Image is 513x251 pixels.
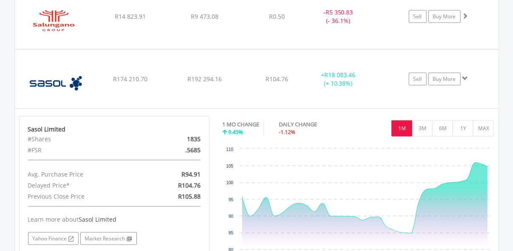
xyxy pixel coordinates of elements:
[266,75,288,83] span: R104.76
[326,8,353,16] span: R5 350.83
[428,73,461,86] a: Buy More
[191,12,218,20] span: R9 473.08
[306,71,371,88] div: + (+ 10.38%)
[22,145,145,156] div: #FSR
[22,180,145,191] div: Delayed Price*
[22,134,145,145] div: #Shares
[115,12,146,20] span: R14 823.91
[145,145,207,156] div: .5685
[269,12,285,20] span: R0.50
[229,231,234,235] text: 85
[79,215,117,223] span: Sasol Limited
[409,10,427,23] a: Sell
[306,8,371,25] div: - (- 36.1%)
[22,169,145,180] div: Avg. Purchase Price
[113,75,147,83] span: R174 210.70
[80,232,137,245] a: Market Research
[187,75,222,83] span: R192 294.16
[229,214,234,219] text: 90
[19,60,92,106] img: EQU.ZA.SOL.png
[228,128,243,136] span: 9.45%
[279,128,295,136] span: -1.12%
[178,192,201,200] span: R105.88
[226,180,233,185] text: 100
[432,120,453,137] button: 6M
[409,73,427,86] a: Sell
[226,147,233,152] text: 110
[453,120,473,137] button: 1Y
[181,170,201,178] span: R94.91
[222,120,259,128] div: 1 MO CHANGE
[391,120,412,137] button: 1M
[473,120,494,137] button: MAX
[412,120,433,137] button: 3M
[324,71,355,79] span: R18 083.46
[28,215,201,224] div: Learn more about
[428,10,461,23] a: Buy More
[22,191,145,202] div: Previous Close Price
[226,164,233,168] text: 105
[279,120,347,128] div: DAILY CHANGE
[229,197,234,202] text: 95
[28,125,201,134] div: Sasol Limited
[28,232,79,245] a: Yahoo Finance
[178,181,201,189] span: R104.76
[145,134,207,145] div: 1835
